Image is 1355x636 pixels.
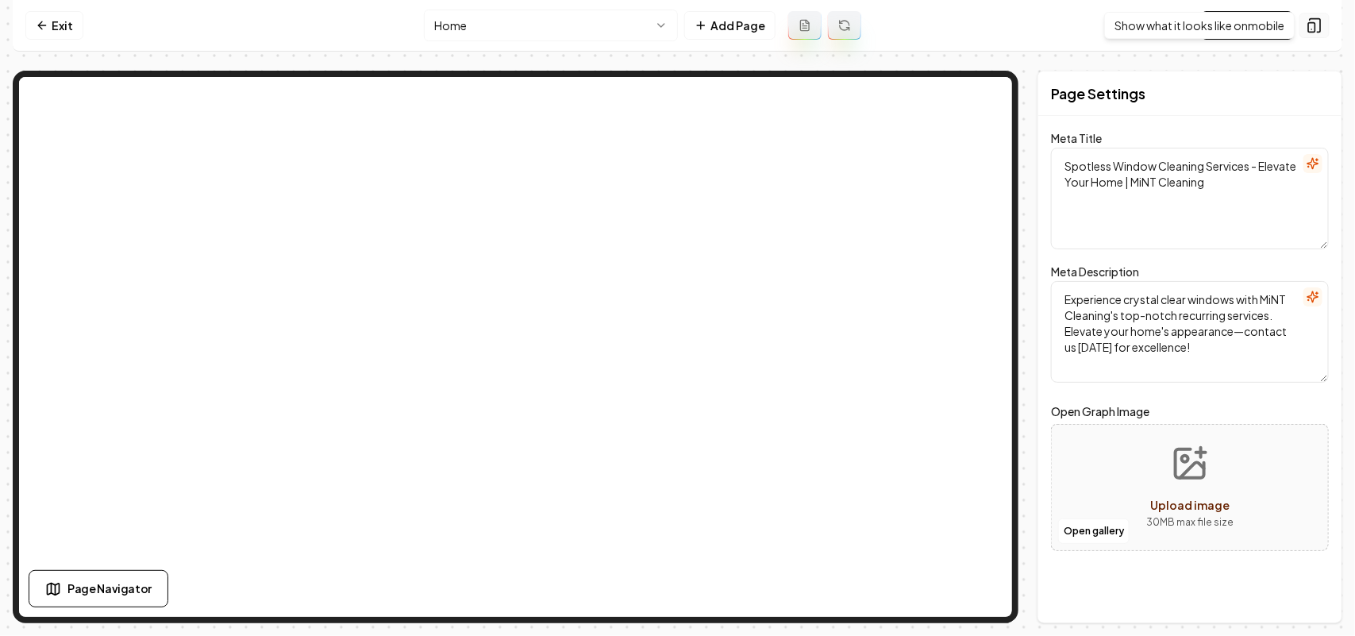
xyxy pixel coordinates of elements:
label: Open Graph Image [1051,402,1329,421]
a: Exit [25,11,83,40]
span: Page Navigator [67,580,152,597]
h2: Page Settings [1051,83,1145,105]
span: Upload image [1150,498,1230,512]
button: Upload image [1134,432,1246,543]
p: 30 MB max file size [1146,515,1234,530]
button: Open gallery [1058,518,1130,544]
label: Meta Description [1051,264,1139,279]
button: Page Navigator [29,570,168,607]
button: Regenerate page [828,11,861,40]
button: Add admin page prompt [788,11,822,40]
a: Visit Page [1202,11,1293,40]
div: Show what it looks like on mobile [1104,12,1295,39]
label: Meta Title [1051,131,1102,145]
button: Add Page [684,11,776,40]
